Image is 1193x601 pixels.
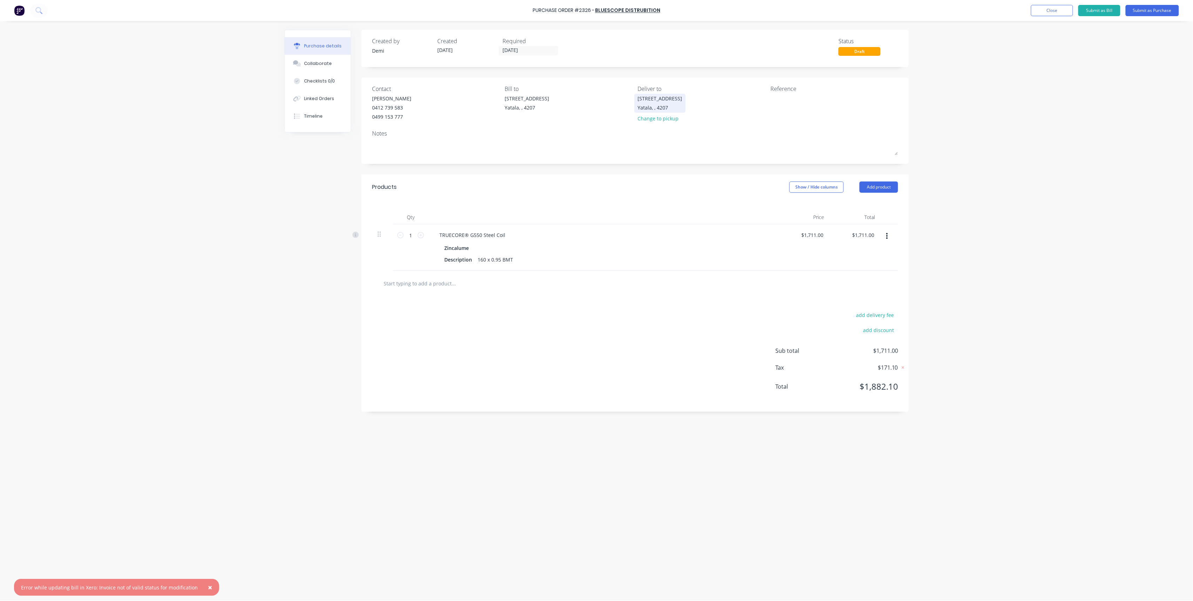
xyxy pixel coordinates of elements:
[830,210,881,224] div: Total
[372,95,411,102] div: [PERSON_NAME]
[638,85,766,93] div: Deliver to
[304,78,335,84] div: Checklists 0/0
[285,90,351,107] button: Linked Orders
[789,181,844,193] button: Show / Hide columns
[304,113,323,119] div: Timeline
[779,210,830,224] div: Price
[442,255,475,265] div: Description
[860,181,898,193] button: Add product
[595,7,660,14] a: Bluescope Distrubition
[859,325,898,335] button: add discount
[638,104,682,111] div: Yatala, , 4207
[285,72,351,90] button: Checklists 0/0
[14,5,25,16] img: Factory
[475,255,516,265] div: 160 x 0.95 BMT
[638,115,682,122] div: Change to pickup
[828,363,898,372] span: $171.10
[828,346,898,355] span: $1,711.00
[304,95,335,102] div: Linked Orders
[372,183,397,191] div: Products
[1078,5,1120,16] button: Submit as Bill
[434,230,511,240] div: TRUECORE® G550 Steel Coil
[1126,5,1179,16] button: Submit as Purchase
[304,60,332,67] div: Collaborate
[383,276,524,290] input: Start typing to add a product...
[638,95,682,102] div: [STREET_ADDRESS]
[285,55,351,72] button: Collaborate
[1031,5,1073,16] button: Close
[444,243,472,253] div: Zincalume
[372,37,432,45] div: Created by
[775,382,828,391] span: Total
[437,37,497,45] div: Created
[828,380,898,393] span: $1,882.10
[775,346,828,355] span: Sub total
[285,37,351,55] button: Purchase details
[201,579,219,596] button: Close
[304,43,342,49] div: Purchase details
[372,47,432,54] div: Demi
[372,85,500,93] div: Contact
[505,85,633,93] div: Bill to
[503,37,562,45] div: Required
[775,363,828,372] span: Tax
[372,104,411,111] div: 0412 739 583
[505,95,550,102] div: [STREET_ADDRESS]
[372,129,898,138] div: Notes
[838,47,881,56] div: Draft
[208,582,212,592] span: ×
[285,107,351,125] button: Timeline
[372,113,411,120] div: 0499 153 777
[852,310,898,319] button: add delivery fee
[838,37,898,45] div: Status
[21,584,198,591] div: Error while updating bill in Xero: Invoice not of valid status for modification
[533,7,594,14] div: Purchase Order #2326 -
[505,104,550,111] div: Yatala, , 4207
[393,210,428,224] div: Qty
[770,85,898,93] div: Reference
